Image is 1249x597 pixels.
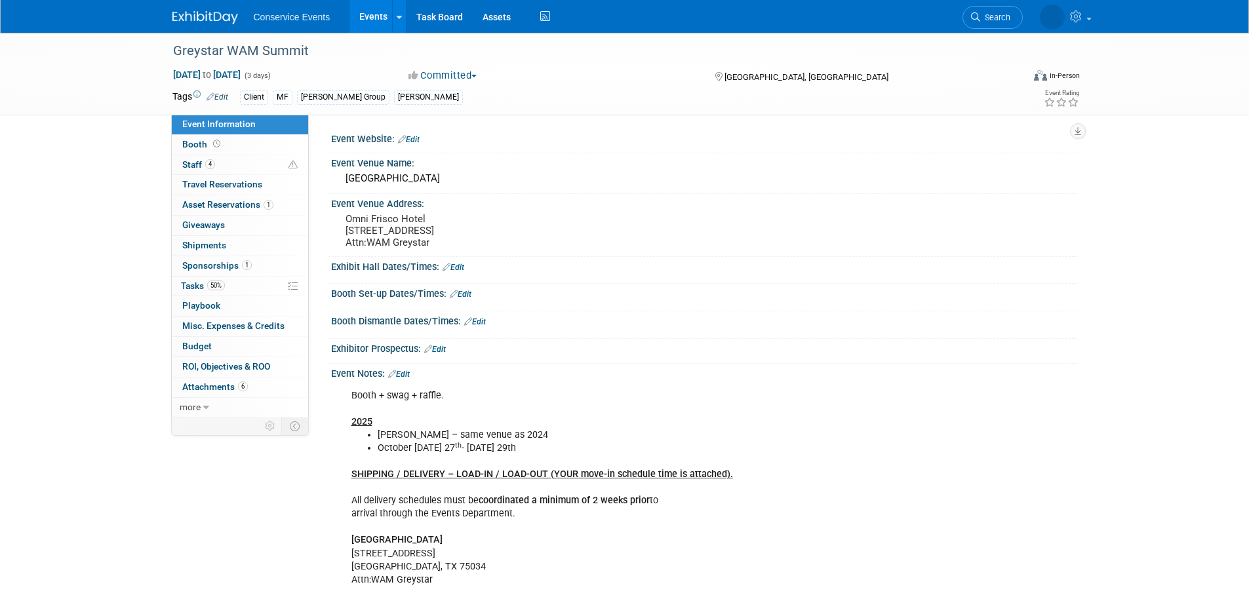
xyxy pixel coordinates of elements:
div: Event Venue Name: [331,153,1077,170]
span: Travel Reservations [182,179,262,189]
div: Event Notes: [331,364,1077,381]
td: Personalize Event Tab Strip [259,417,282,434]
a: Sponsorships1 [172,256,308,276]
div: Client [240,90,268,104]
a: Edit [464,317,486,326]
sup: th [455,441,462,450]
span: Playbook [182,300,220,311]
u: 2025 [351,416,372,427]
a: Misc. Expenses & Credits [172,317,308,336]
a: Shipments [172,236,308,256]
u: SHIPPING / DELIVERY – LOAD-IN / LOAD-OUT (YOUR move-in schedule time is attached). [351,469,733,480]
div: MF [273,90,292,104]
span: Booth not reserved yet [210,139,223,149]
div: Exhibit Hall Dates/Times: [331,257,1077,274]
b: coordinated a minimum of [479,495,590,506]
a: ROI, Objectives & ROO [172,357,308,377]
div: Booth Dismantle Dates/Times: [331,311,1077,328]
span: Event Information [182,119,256,129]
div: In-Person [1049,71,1080,81]
span: 4 [205,159,215,169]
span: [GEOGRAPHIC_DATA], [GEOGRAPHIC_DATA] [724,72,888,82]
a: Travel Reservations [172,175,308,195]
a: Budget [172,337,308,356]
div: Booth + swag + raffle. All delivery schedules must be to arrival through the Events Department. [... [342,383,933,593]
span: Asset Reservations [182,199,273,210]
span: more [180,402,201,412]
a: Event Information [172,115,308,134]
img: Abby Reaves [1040,5,1065,29]
div: Exhibitor Prospectus: [331,339,1077,356]
a: Giveaways [172,216,308,235]
span: Staff [182,159,215,170]
span: 1 [264,200,273,210]
span: 50% [207,280,225,290]
a: Asset Reservations1 [172,195,308,215]
div: [GEOGRAPHIC_DATA] [341,168,1067,189]
span: 1 [242,260,252,270]
a: Staff4 [172,155,308,175]
a: Search [962,6,1023,29]
span: Misc. Expenses & Credits [182,320,285,331]
b: [GEOGRAPHIC_DATA] [351,534,443,545]
div: Event Website: [331,129,1077,146]
b: 2 weeks prior [593,495,650,506]
span: ROI, Objectives & ROO [182,361,270,372]
div: Booth Set-up Dates/Times: [331,284,1077,301]
img: ExhibitDay [172,11,238,24]
a: Booth [172,135,308,155]
img: Format-Inperson.png [1034,70,1047,81]
span: (3 days) [243,71,271,80]
span: Booth [182,139,223,149]
div: [PERSON_NAME] Group [297,90,389,104]
span: to [201,69,213,80]
pre: Omni Frisco Hotel [STREET_ADDRESS] Attn:WAM Greystar [346,213,627,248]
td: Tags [172,90,228,105]
span: 6 [238,381,248,391]
a: Tasks50% [172,277,308,296]
span: Search [980,12,1010,22]
span: Attachments [182,381,248,392]
a: Edit [398,135,420,144]
div: Greystar WAM Summit [169,39,1003,63]
span: Budget [182,341,212,351]
span: Shipments [182,240,226,250]
span: Potential Scheduling Conflict -- at least one attendee is tagged in another overlapping event. [288,159,298,171]
a: Edit [443,263,464,272]
div: Event Format [945,68,1080,88]
a: Playbook [172,296,308,316]
span: Sponsorships [182,260,252,271]
a: Edit [450,290,471,299]
div: [PERSON_NAME] [394,90,463,104]
span: Conservice Events [254,12,330,22]
a: Edit [388,370,410,379]
span: Giveaways [182,220,225,230]
a: Edit [207,92,228,102]
button: Committed [404,69,482,83]
td: Toggle Event Tabs [281,417,308,434]
a: Edit [424,345,446,354]
div: Event Venue Address: [331,194,1077,210]
a: more [172,398,308,417]
li: [PERSON_NAME] – same venue as 2024 [378,429,925,442]
div: Event Rating [1044,90,1079,96]
span: [DATE] [DATE] [172,69,241,81]
span: Tasks [181,280,225,291]
a: Attachments6 [172,377,308,397]
li: October [DATE] 27 - [DATE] 29th [378,442,925,455]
